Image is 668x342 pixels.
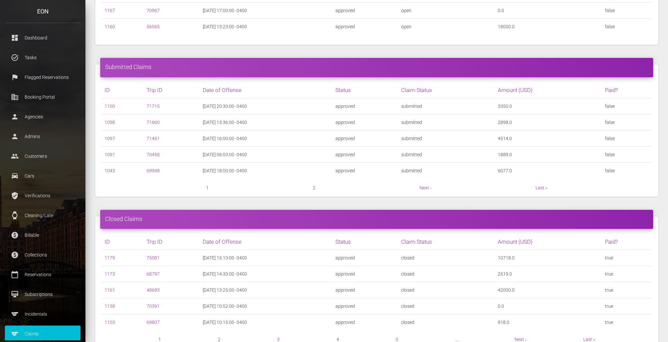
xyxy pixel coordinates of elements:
[147,152,160,157] a: 70458
[495,82,602,98] th: Amount (USD)
[10,132,76,141] p: Admins
[147,320,160,325] a: 69807
[399,98,495,114] td: submitted
[5,89,81,105] a: corporate_fare Booking Portal
[333,162,399,179] td: approved
[10,33,76,43] p: Dashboard
[333,146,399,162] td: approved
[105,63,648,71] h4: Submitted Claims
[104,120,115,125] a: 1098
[104,168,115,173] a: 1043
[420,185,431,190] a: Next ›
[200,266,333,282] td: [DATE] 14:33:00 -0400
[399,130,495,146] td: submitted
[333,3,399,19] td: approved
[602,266,652,282] td: true
[147,104,160,109] a: 71715
[399,146,495,162] td: submitted
[495,19,602,35] td: 18000.0
[10,171,76,181] p: Cars
[333,82,399,98] th: Status
[5,266,81,283] a: calendar_today Reservations
[602,162,652,179] td: false
[104,287,115,293] a: 1161
[10,309,76,319] p: Incidentals
[200,298,333,314] td: [DATE] 10:52:00 -0400
[602,146,652,162] td: false
[495,266,602,282] td: 2519.0
[399,314,495,330] td: closed
[333,19,399,35] td: approved
[5,306,81,322] a: sports Incidentals
[399,250,495,266] td: closed
[333,114,399,130] td: approved
[333,298,399,314] td: approved
[10,289,76,299] p: Subscriptions
[495,298,602,314] td: 0.0
[102,184,652,192] nav: pager
[5,148,81,164] a: people Customers
[10,191,76,201] p: Verifications
[144,82,200,98] th: Trip ID
[5,227,81,243] a: paid Billable
[5,187,81,204] a: verified_user Verifications
[10,72,76,82] p: Flagged Reservations
[104,304,115,309] a: 1138
[104,152,115,157] a: 1091
[206,184,209,192] span: 1
[5,109,81,125] a: person Agencies
[5,247,81,263] a: paid Collections
[5,69,81,85] a: flag Flagged Reservations
[105,215,648,223] h4: Closed Claims
[200,3,333,19] td: [DATE] 17:00:00 -0400
[602,314,652,330] td: true
[147,168,160,173] a: 69948
[147,287,160,293] a: 48693
[104,136,115,141] a: 1097
[399,234,495,250] th: Claim Status
[200,98,333,114] td: [DATE] 20:30:00 -0400
[602,114,652,130] td: false
[200,314,333,330] td: [DATE] 10:15:00 -0400
[104,104,115,109] a: 1100
[5,207,81,224] a: watch Cleaning/Late
[10,112,76,122] p: Agencies
[515,337,526,342] a: Next ›
[102,82,144,98] th: ID
[10,210,76,220] p: Cleaning/Late
[5,168,81,184] a: drive_eta Cars
[200,130,333,146] td: [DATE] 16:00:00 -0400
[399,282,495,298] td: closed
[200,19,333,35] td: [DATE] 13:23:00 -0400
[147,24,160,29] a: 56565
[602,82,652,98] th: Paid?
[147,271,160,277] a: 68797
[495,282,602,298] td: 42000.0
[200,82,333,98] th: Date of Offense
[147,120,160,125] a: 71660
[147,136,160,141] a: 71451
[602,298,652,314] td: true
[602,130,652,146] td: false
[333,98,399,114] td: approved
[495,146,602,162] td: 1889.0
[536,185,547,190] a: Last »
[336,337,339,342] a: 4
[10,230,76,240] p: Billable
[104,8,115,13] a: 1167
[200,250,333,266] td: [DATE] 15:13:00 -0400
[602,98,652,114] td: false
[147,8,160,13] a: 70967
[333,266,399,282] td: approved
[333,130,399,146] td: approved
[5,49,81,66] a: task_alt Tasks
[218,337,220,342] a: 2
[495,3,602,19] td: 0.0
[333,314,399,330] td: approved
[104,320,115,325] a: 1103
[5,128,81,145] a: person Admins
[147,255,160,260] a: 75081
[399,82,495,98] th: Claim Status
[200,162,333,179] td: [DATE] 18:00:00 -0400
[495,114,602,130] td: 2898.0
